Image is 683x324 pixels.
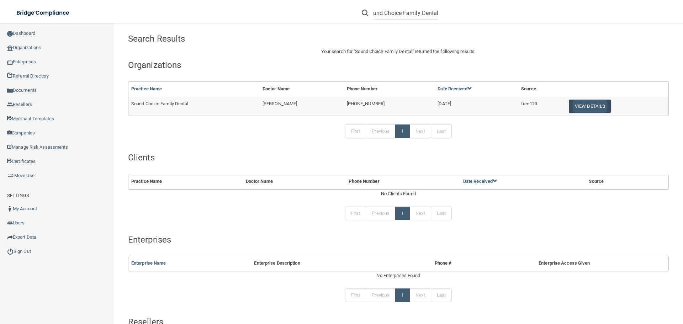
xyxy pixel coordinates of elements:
[409,288,431,302] a: Next
[7,60,13,65] img: enterprise.0d942306.png
[7,172,14,179] img: briefcase.64adab9b.png
[431,207,452,220] a: Last
[128,60,669,70] h4: Organizations
[128,190,669,198] div: No Clients Found
[395,124,410,138] a: 1
[131,260,166,266] a: Enterprise Name
[131,86,162,91] a: Practice Name
[586,174,650,189] th: Source
[395,288,410,302] a: 1
[7,191,29,200] label: SETTINGS
[366,124,396,138] a: Previous
[344,82,435,96] th: Phone Number
[477,256,651,271] th: Enterprise Access Given
[366,288,396,302] a: Previous
[7,248,14,255] img: ic_power_dark.7ecde6b1.png
[463,179,497,184] a: Date Received
[7,45,13,51] img: organization-icon.f8decf85.png
[569,100,611,113] button: View Details
[128,34,347,43] h4: Search Results
[7,102,13,107] img: ic_reseller.de258add.png
[7,206,13,212] img: ic_user_dark.df1a06c3.png
[128,153,669,162] h4: Clients
[7,88,13,94] img: icon-documents.8dae5593.png
[409,124,431,138] a: Next
[7,220,13,226] img: icon-users.e205127d.png
[521,101,537,106] span: free123
[560,273,674,302] iframe: Drift Widget Chat Controller
[366,207,396,220] a: Previous
[438,101,451,106] span: [DATE]
[7,31,13,37] img: ic_dashboard_dark.d01f4a41.png
[128,271,669,280] div: No Enterprises Found
[438,86,472,91] a: Date Received
[131,101,189,106] span: Sound Choice Family Dental
[362,10,368,16] img: ic-search.3b580494.png
[346,174,460,189] th: Phone Number
[408,256,477,271] th: Phone #
[395,207,410,220] a: 1
[518,82,563,96] th: Source
[7,234,13,240] img: icon-export.b9366987.png
[128,235,669,244] h4: Enterprises
[431,124,452,138] a: Last
[347,101,385,106] span: [PHONE_NUMBER]
[374,6,439,20] input: Search
[431,288,452,302] a: Last
[11,6,76,20] img: bridge_compliance_login_screen.278c3ca4.svg
[243,174,346,189] th: Doctor Name
[251,256,408,271] th: Enterprise Description
[409,207,431,220] a: Next
[128,174,243,189] th: Practice Name
[355,49,412,54] span: Sound Choice Family Dental
[345,207,366,220] a: First
[260,82,344,96] th: Doctor Name
[128,47,669,56] p: Your search for " " returned the following results:
[345,124,366,138] a: First
[345,288,366,302] a: First
[263,101,297,106] span: [PERSON_NAME]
